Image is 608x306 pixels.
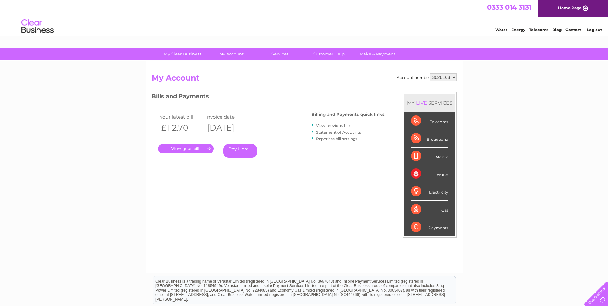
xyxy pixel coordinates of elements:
[152,92,385,103] h3: Bills and Payments
[529,27,548,32] a: Telecoms
[404,94,455,112] div: MY SERVICES
[415,100,428,106] div: LIVE
[152,73,457,86] h2: My Account
[487,3,531,11] a: 0333 014 3131
[223,144,257,158] a: Pay Here
[411,201,448,218] div: Gas
[204,113,250,121] td: Invoice date
[312,112,385,117] h4: Billing and Payments quick links
[21,17,54,36] img: logo.png
[411,130,448,148] div: Broadband
[411,165,448,183] div: Water
[205,48,258,60] a: My Account
[316,123,351,128] a: View previous bills
[411,112,448,130] div: Telecoms
[302,48,355,60] a: Customer Help
[153,4,456,31] div: Clear Business is a trading name of Verastar Limited (registered in [GEOGRAPHIC_DATA] No. 3667643...
[316,136,357,141] a: Paperless bill settings
[411,218,448,236] div: Payments
[587,27,602,32] a: Log out
[552,27,562,32] a: Blog
[351,48,404,60] a: Make A Payment
[565,27,581,32] a: Contact
[495,27,507,32] a: Water
[204,121,250,134] th: [DATE]
[411,148,448,165] div: Mobile
[158,121,204,134] th: £112.70
[411,183,448,200] div: Electricity
[158,144,214,153] a: .
[397,73,457,81] div: Account number
[316,130,361,135] a: Statement of Accounts
[158,113,204,121] td: Your latest bill
[511,27,525,32] a: Energy
[254,48,306,60] a: Services
[156,48,209,60] a: My Clear Business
